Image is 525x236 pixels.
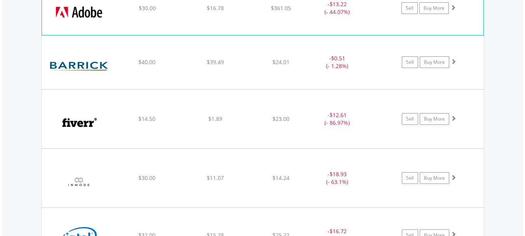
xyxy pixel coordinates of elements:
[45,100,112,146] img: EQU.US.FVRR.png
[45,45,112,87] img: EQU.US.B.png
[420,113,449,125] a: Buy More
[207,58,224,66] span: $39.49
[402,113,418,125] a: Sell
[331,54,345,62] span: $0.51
[208,115,222,122] span: $1.89
[308,111,367,127] div: - (- 86.97%)
[330,0,347,8] span: $13.22
[308,54,367,70] div: - (- 1.28%)
[308,0,366,16] div: - (- 44.07%)
[272,115,290,122] span: $23.00
[139,4,156,12] span: $30.00
[401,2,418,14] a: Sell
[45,159,112,205] img: EQU.US.INMD.png
[402,56,418,68] a: Sell
[420,56,449,68] a: Buy More
[207,174,224,182] span: $11.07
[138,115,155,122] span: $14.50
[330,227,347,235] span: $16.72
[419,2,449,14] a: Buy More
[138,174,155,182] span: $30.00
[272,174,290,182] span: $14.24
[330,170,347,178] span: $18.93
[272,58,290,66] span: $24.01
[207,4,224,12] span: $16.78
[308,170,367,186] div: - (- 63.1%)
[271,4,291,12] span: $361.05
[330,111,347,119] span: $12.61
[138,58,155,66] span: $40.00
[420,172,449,184] a: Buy More
[402,172,418,184] a: Sell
